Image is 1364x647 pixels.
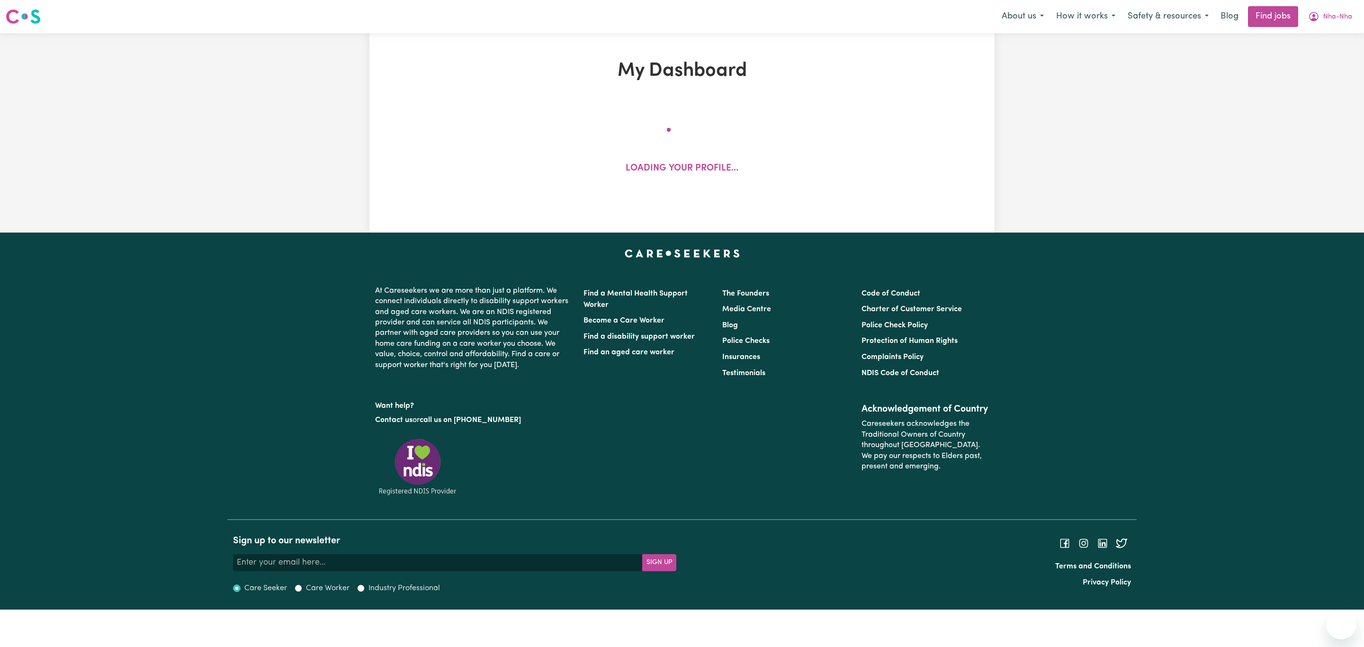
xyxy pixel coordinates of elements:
a: Insurances [722,353,760,361]
button: How it works [1050,7,1122,27]
label: Care Seeker [244,583,287,594]
a: Find jobs [1248,6,1298,27]
a: Careseekers logo [6,6,41,27]
a: Follow Careseekers on Twitter [1116,539,1127,547]
a: Follow Careseekers on Instagram [1078,539,1089,547]
img: Careseekers logo [6,8,41,25]
p: Loading your profile... [626,162,738,176]
a: Follow Careseekers on LinkedIn [1097,539,1108,547]
label: Care Worker [306,583,350,594]
p: Want help? [375,397,572,411]
img: Registered NDIS provider [375,437,460,496]
a: Careseekers home page [625,250,740,257]
a: Media Centre [722,306,771,313]
a: Charter of Customer Service [861,306,962,313]
a: Follow Careseekers on Facebook [1059,539,1070,547]
button: Subscribe [642,554,676,571]
a: Police Checks [722,337,770,345]
span: Nha-Nha [1323,12,1352,22]
a: Find a disability support worker [583,333,695,341]
button: Safety & resources [1122,7,1215,27]
h2: Acknowledgement of Country [861,404,989,415]
p: Careseekers acknowledges the Traditional Owners of Country throughout [GEOGRAPHIC_DATA]. We pay o... [861,415,989,476]
button: About us [996,7,1050,27]
p: At Careseekers we are more than just a platform. We connect individuals directly to disability su... [375,282,572,374]
a: Protection of Human Rights [861,337,958,345]
h1: My Dashboard [479,60,885,82]
a: Blog [722,322,738,329]
a: Privacy Policy [1083,579,1131,586]
a: NDIS Code of Conduct [861,369,939,377]
a: Police Check Policy [861,322,928,329]
button: My Account [1302,7,1358,27]
iframe: Button to launch messaging window, conversation in progress [1326,609,1356,639]
a: Complaints Policy [861,353,924,361]
a: Find an aged care worker [583,349,674,356]
input: Enter your email here... [233,554,643,571]
label: Industry Professional [368,583,440,594]
a: Find a Mental Health Support Worker [583,290,688,309]
a: call us on [PHONE_NUMBER] [420,416,521,424]
a: Terms and Conditions [1055,563,1131,570]
a: The Founders [722,290,769,297]
a: Testimonials [722,369,765,377]
a: Become a Care Worker [583,317,664,324]
p: or [375,411,572,429]
a: Code of Conduct [861,290,920,297]
h2: Sign up to our newsletter [233,535,676,547]
a: Blog [1215,6,1244,27]
a: Contact us [375,416,413,424]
